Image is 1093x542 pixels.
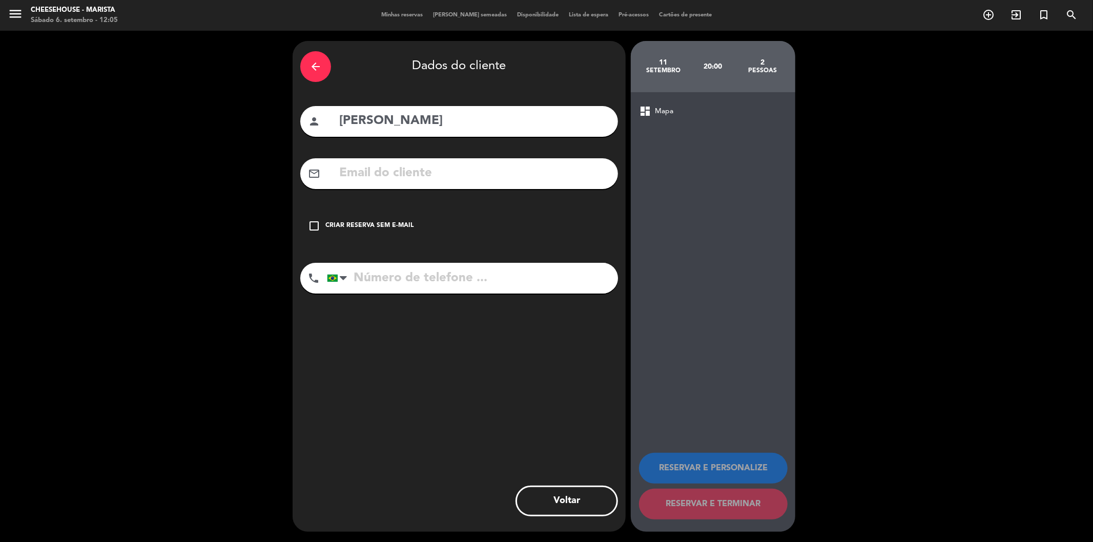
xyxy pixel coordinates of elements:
[428,12,512,18] span: [PERSON_NAME] semeadas
[613,12,654,18] span: Pré-acessos
[338,111,610,132] input: Nome do cliente
[564,12,613,18] span: Lista de espera
[310,60,322,73] i: arrow_back
[31,15,118,26] div: Sábado 6. setembro - 12:05
[31,5,118,15] div: Cheesehouse - Marista
[639,489,788,519] button: RESERVAR E TERMINAR
[308,115,320,128] i: person
[327,263,618,294] input: Número de telefone ...
[688,49,738,85] div: 20:00
[338,163,610,184] input: Email do cliente
[638,67,688,75] div: setembro
[1010,9,1022,21] i: exit_to_app
[982,9,995,21] i: add_circle_outline
[738,67,788,75] div: pessoas
[639,105,651,117] span: dashboard
[1065,9,1078,21] i: search
[8,6,23,25] button: menu
[1038,9,1050,21] i: turned_in_not
[512,12,564,18] span: Disponibilidade
[307,272,320,284] i: phone
[655,106,673,117] span: Mapa
[308,168,320,180] i: mail_outline
[639,453,788,484] button: RESERVAR E PERSONALIZE
[300,49,618,85] div: Dados do cliente
[325,221,414,231] div: Criar reserva sem e-mail
[515,486,618,516] button: Voltar
[308,220,320,232] i: check_box_outline_blank
[327,263,351,293] div: Brazil (Brasil): +55
[738,58,788,67] div: 2
[376,12,428,18] span: Minhas reservas
[8,6,23,22] i: menu
[654,12,717,18] span: Cartões de presente
[638,58,688,67] div: 11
